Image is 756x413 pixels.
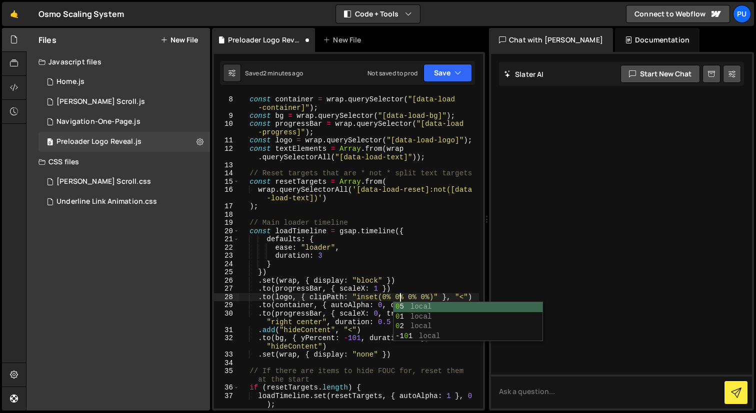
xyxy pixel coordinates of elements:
div: Chat with [PERSON_NAME] [489,28,613,52]
div: 36 [214,384,239,392]
a: Connect to Webflow [626,5,730,23]
button: Save [423,64,472,82]
a: 🤙 [2,2,26,26]
div: 14 [214,169,239,178]
button: Start new chat [620,65,700,83]
div: 22 [214,244,239,252]
div: 17222/47652.js [38,72,210,92]
div: 24 [214,260,239,269]
div: 10 [214,120,239,136]
div: Preloader Logo Reveal.js [56,137,141,146]
div: 12 [214,145,239,161]
div: Underline Link Animation.css [56,197,157,206]
div: 20 [214,227,239,236]
div: 34 [214,359,239,368]
div: 32 [214,334,239,351]
div: New File [323,35,365,45]
div: 29 [214,301,239,310]
div: 25 [214,268,239,277]
div: Saved [245,69,303,77]
div: 15 [214,178,239,186]
div: 26 [214,277,239,285]
div: 8 [214,95,239,112]
div: 17222/47667.js [38,92,210,112]
div: 16 [214,186,239,202]
div: 17222/47666.css [38,172,210,192]
div: 17222/47654.css [38,192,210,212]
div: 35 [214,367,239,384]
div: 21 [214,235,239,244]
div: CSS files [26,152,210,172]
div: 31 [214,326,239,335]
div: 33 [214,351,239,359]
div: 17 [214,202,239,211]
div: 23 [214,252,239,260]
div: 2 minutes ago [263,69,303,77]
div: 27 [214,285,239,293]
div: Navigation-One-Page.js [56,117,140,126]
div: 30 [214,310,239,326]
div: 17222/47680.js [38,132,210,152]
span: 0 [47,139,53,147]
div: 11 [214,136,239,145]
div: Osmo Scaling System [38,8,124,20]
div: 37 [214,392,239,409]
div: 13 [214,161,239,170]
div: 17222/47682.js [38,112,210,132]
div: [PERSON_NAME] Scroll.css [56,177,151,186]
a: Pu [733,5,751,23]
div: Javascript files [26,52,210,72]
h2: Slater AI [504,69,544,79]
div: 18 [214,211,239,219]
div: [PERSON_NAME] Scroll.js [56,97,145,106]
div: 28 [214,293,239,302]
div: 9 [214,112,239,120]
div: Home.js [56,77,84,86]
div: Not saved to prod [367,69,417,77]
button: Code + Tools [336,5,420,23]
h2: Files [38,34,56,45]
div: Documentation [615,28,699,52]
button: New File [160,36,198,44]
div: 19 [214,219,239,227]
div: Preloader Logo Reveal.js [228,35,303,45]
